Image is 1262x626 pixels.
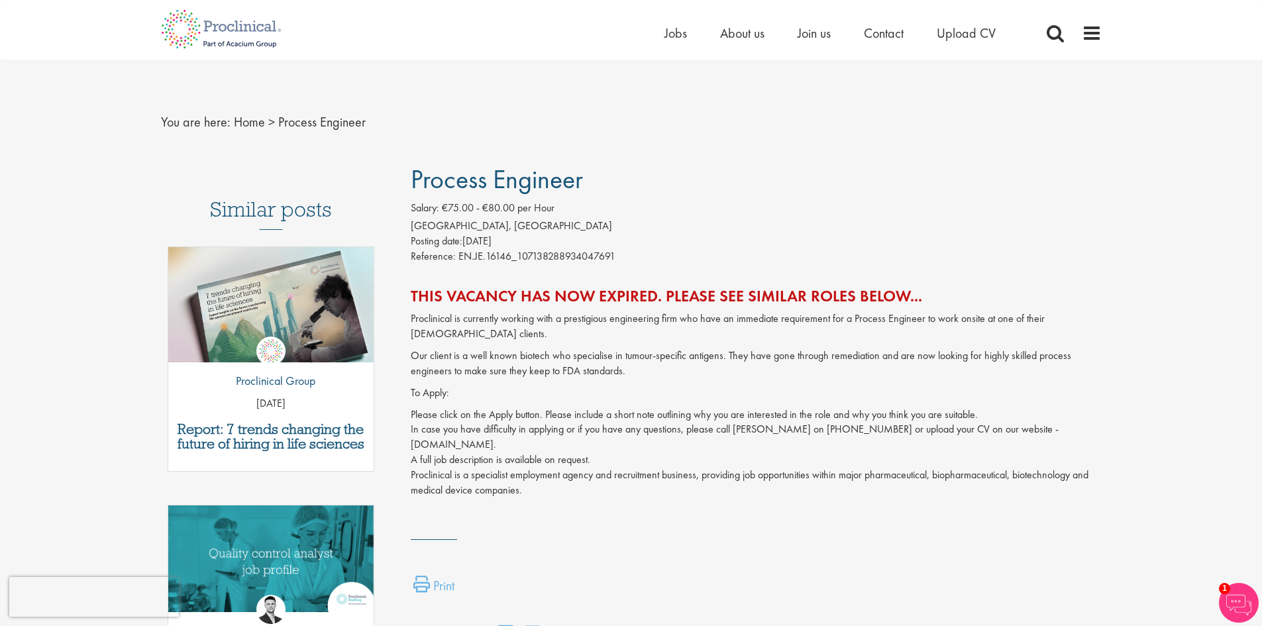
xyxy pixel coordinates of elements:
h2: This vacancy has now expired. Please see similar roles below... [411,287,1102,305]
img: Chatbot [1219,583,1259,623]
a: breadcrumb link [234,113,265,130]
p: Please click on the Apply button. Please include a short note outlining why you are interested in... [411,407,1102,498]
img: quality control analyst job profile [168,505,374,612]
p: To Apply: [411,386,1102,401]
a: Link to a post [168,247,374,364]
a: About us [720,25,764,42]
a: Join us [798,25,831,42]
span: Process Engineer [411,162,583,196]
a: Print [413,576,454,602]
p: Proclinical is currently working with a prestigious engineering firm who have an immediate requir... [411,311,1102,342]
img: Joshua Godden [256,595,286,624]
a: Contact [864,25,904,42]
div: [GEOGRAPHIC_DATA], [GEOGRAPHIC_DATA] [411,219,1102,234]
span: Posting date: [411,234,462,248]
span: Process Engineer [278,113,366,130]
a: Link to a post [168,505,374,623]
label: Salary: [411,201,439,216]
span: €75.00 - €80.00 per Hour [442,201,554,215]
span: EN.JE.16146_107138288934047691 [458,249,615,263]
p: Proclinical Group [226,372,315,390]
span: 1 [1219,583,1230,594]
span: You are here: [161,113,231,130]
iframe: reCAPTCHA [9,577,179,617]
p: Our client is a well known biotech who specialise in tumour-specific antigens. They have gone thr... [411,348,1102,379]
img: Proclinical Group [256,337,286,366]
label: Reference: [411,249,456,264]
a: Proclinical Group Proclinical Group [226,337,315,396]
p: [DATE] [168,396,374,411]
img: Proclinical: Life sciences hiring trends report 2025 [168,247,374,363]
a: Jobs [664,25,687,42]
div: [DATE] [411,234,1102,249]
a: Report: 7 trends changing the future of hiring in life sciences [175,422,368,451]
h3: Similar posts [210,198,332,230]
div: Job description [411,311,1102,519]
a: Upload CV [937,25,996,42]
span: > [268,113,275,130]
